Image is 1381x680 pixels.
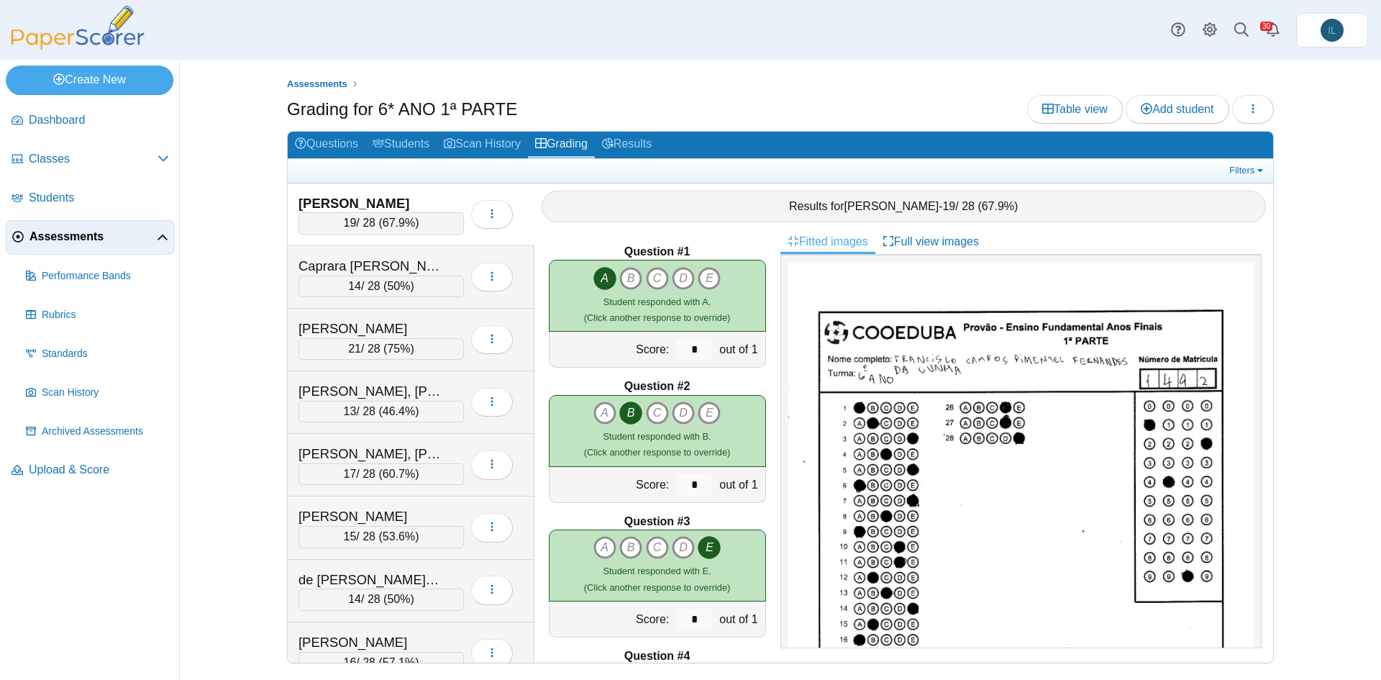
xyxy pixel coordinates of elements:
[387,593,410,605] span: 50%
[6,453,175,488] a: Upload & Score
[646,536,669,559] i: C
[20,298,175,332] a: Rubrics
[20,337,175,371] a: Standards
[383,217,415,229] span: 67.9%
[6,220,175,255] a: Assessments
[6,65,173,94] a: Create New
[584,296,730,323] small: (Click another response to override)
[646,402,669,425] i: C
[603,431,711,442] span: Student responded with B.
[298,276,464,297] div: / 28 ( )
[344,217,357,229] span: 19
[624,378,690,394] b: Question #2
[672,402,695,425] i: D
[298,507,442,526] div: [PERSON_NAME]
[619,402,642,425] i: B
[619,536,642,559] i: B
[344,468,357,480] span: 17
[20,414,175,449] a: Archived Assessments
[550,602,673,637] div: Score:
[298,319,442,338] div: [PERSON_NAME]
[672,536,695,559] i: D
[29,151,158,167] span: Classes
[344,405,357,417] span: 13
[6,181,175,216] a: Students
[298,382,442,401] div: [PERSON_NAME], [PERSON_NAME]
[383,405,415,417] span: 46.4%
[20,376,175,410] a: Scan History
[584,566,730,592] small: (Click another response to override)
[387,343,410,355] span: 75%
[298,633,442,652] div: [PERSON_NAME]
[1027,95,1123,124] a: Table view
[383,468,415,480] span: 60.7%
[672,267,695,290] i: D
[595,132,659,158] a: Results
[716,332,765,367] div: out of 1
[298,445,442,463] div: [PERSON_NAME], [PERSON_NAME]
[1226,163,1270,178] a: Filters
[298,257,442,276] div: Caprara [PERSON_NAME]
[1042,103,1108,115] span: Table view
[344,530,357,543] span: 15
[1321,19,1344,42] span: Iara Lovizio
[698,267,721,290] i: E
[584,431,730,458] small: (Click another response to override)
[298,652,464,674] div: / 28 ( )
[42,269,169,284] span: Performance Bands
[387,280,410,292] span: 50%
[646,267,669,290] i: C
[20,259,175,294] a: Performance Bands
[619,267,642,290] i: B
[298,194,442,213] div: [PERSON_NAME]
[528,132,595,158] a: Grading
[298,338,464,360] div: / 28 ( )
[875,230,986,254] a: Full view images
[624,514,690,530] b: Question #3
[542,191,1267,222] div: Results for - / 28 ( )
[42,386,169,400] span: Scan History
[593,267,616,290] i: A
[288,132,365,158] a: Questions
[844,200,939,212] span: [PERSON_NAME]
[29,190,169,206] span: Students
[344,656,357,668] span: 16
[698,536,721,559] i: E
[1328,25,1336,35] span: Iara Lovizio
[982,200,1014,212] span: 67.9%
[29,229,157,245] span: Assessments
[593,536,616,559] i: A
[6,6,150,50] img: PaperScorer
[593,402,616,425] i: A
[716,602,765,637] div: out of 1
[287,97,517,122] h1: Grading for 6* ANO 1ª PARTE
[437,132,528,158] a: Scan History
[603,296,711,307] span: Student responded with A.
[603,566,711,576] span: Student responded with E.
[1296,13,1368,47] a: Iara Lovizio
[780,230,875,254] a: Fitted images
[550,332,673,367] div: Score:
[624,648,690,664] b: Question #4
[298,526,464,548] div: / 28 ( )
[348,343,361,355] span: 21
[942,200,955,212] span: 19
[6,142,175,177] a: Classes
[6,104,175,138] a: Dashboard
[298,401,464,422] div: / 28 ( )
[287,78,347,89] span: Assessments
[348,280,361,292] span: 14
[29,462,169,478] span: Upload & Score
[1126,95,1229,124] a: Add student
[6,40,150,52] a: PaperScorer
[298,589,464,610] div: / 28 ( )
[298,571,442,589] div: de [PERSON_NAME], Fabr?cio
[42,425,169,439] span: Archived Assessments
[283,76,351,94] a: Assessments
[624,244,690,260] b: Question #1
[383,656,415,668] span: 57.1%
[42,347,169,361] span: Standards
[1141,103,1213,115] span: Add student
[550,467,673,502] div: Score:
[716,467,765,502] div: out of 1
